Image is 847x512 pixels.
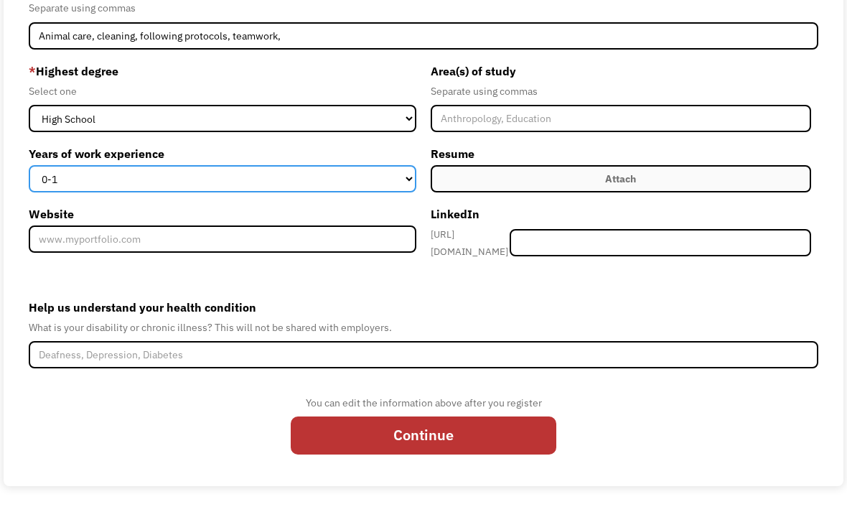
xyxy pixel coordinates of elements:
[431,105,811,132] input: Anthropology, Education
[291,416,556,455] input: Continue
[29,142,416,165] label: Years of work experience
[29,22,818,50] input: Videography, photography, accounting
[29,203,416,225] label: Website
[29,319,818,336] div: What is your disability or chronic illness? This will not be shared with employers.
[431,225,510,260] div: [URL][DOMAIN_NAME]
[431,165,811,192] label: Attach
[29,296,818,319] label: Help us understand your health condition
[431,203,811,225] label: LinkedIn
[605,170,636,187] div: Attach
[431,142,811,165] label: Resume
[29,225,416,253] input: www.myportfolio.com
[431,83,811,100] div: Separate using commas
[29,83,416,100] div: Select one
[291,394,556,411] div: You can edit the information above after you register
[431,60,811,83] label: Area(s) of study
[29,60,416,83] label: Highest degree
[29,341,818,368] input: Deafness, Depression, Diabetes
